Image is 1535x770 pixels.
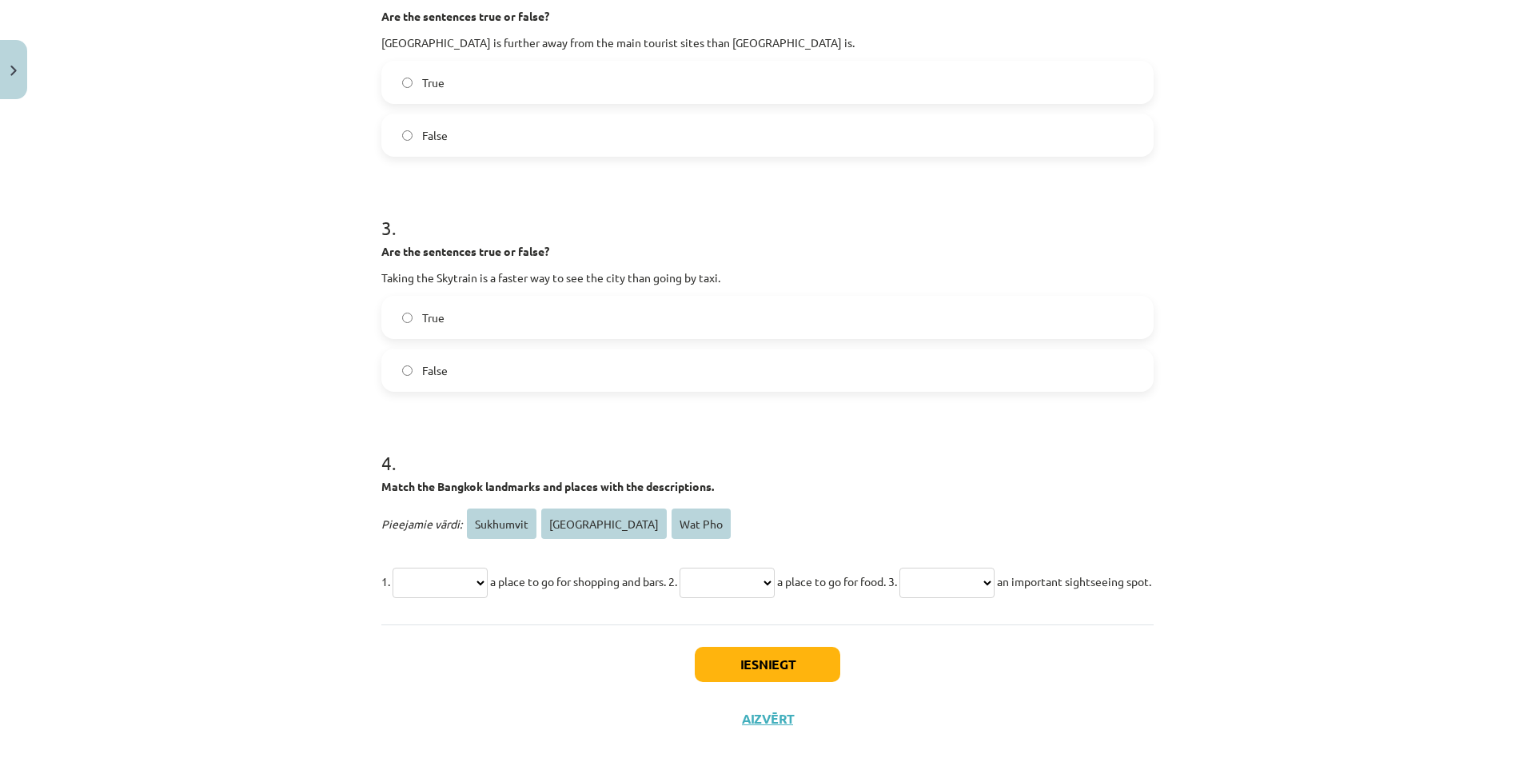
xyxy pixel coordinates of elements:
[672,509,731,539] span: Wat Pho
[777,574,897,588] span: a place to go for food. 3.
[402,78,413,88] input: True
[402,130,413,141] input: False
[381,34,1154,51] p: [GEOGRAPHIC_DATA] is further away from the main tourist sites than [GEOGRAPHIC_DATA] is.
[402,313,413,323] input: True
[381,189,1154,238] h1: 3 .
[541,509,667,539] span: [GEOGRAPHIC_DATA]
[695,647,840,682] button: Iesniegt
[381,479,714,493] strong: Match the Bangkok landmarks and places with the descriptions.
[997,574,1151,588] span: an important sightseeing spot.
[381,424,1154,473] h1: 4 .
[422,362,448,379] span: False
[467,509,536,539] span: Sukhumvit
[402,365,413,376] input: False
[10,66,17,76] img: icon-close-lesson-0947bae3869378f0d4975bcd49f059093ad1ed9edebbc8119c70593378902aed.svg
[381,269,1154,286] p: Taking the Skytrain is a faster way to see the city than going by taxi.
[490,574,677,588] span: a place to go for shopping and bars. 2.
[422,127,448,144] span: False
[422,74,445,91] span: True
[422,309,445,326] span: True
[381,574,390,588] span: 1.
[381,517,462,531] span: Pieejamie vārdi:
[381,9,549,23] strong: Are the sentences true or false?
[737,711,798,727] button: Aizvērt
[381,244,549,258] strong: Are the sentences true or false?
